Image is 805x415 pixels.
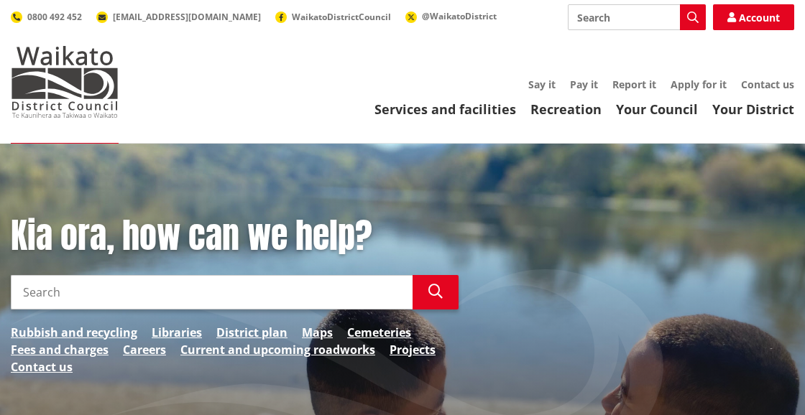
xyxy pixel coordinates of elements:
a: Projects [390,341,436,358]
a: Fees and charges [11,341,109,358]
a: Say it [528,78,556,91]
a: WaikatoDistrictCouncil [275,11,391,23]
span: @WaikatoDistrict [422,10,497,22]
a: 0800 492 452 [11,11,82,23]
a: Contact us [11,358,73,376]
h1: Kia ora, how can we help? [11,215,459,257]
a: Cemeteries [347,324,411,341]
a: Recreation [530,101,602,118]
a: @WaikatoDistrict [405,10,497,22]
img: Waikato District Council - Te Kaunihera aa Takiwaa o Waikato [11,46,119,118]
a: Services and facilities [374,101,516,118]
a: [EMAIL_ADDRESS][DOMAIN_NAME] [96,11,261,23]
span: 0800 492 452 [27,11,82,23]
a: Libraries [152,324,202,341]
a: Contact us [741,78,794,91]
a: Pay it [570,78,598,91]
a: Maps [302,324,333,341]
a: Account [713,4,794,30]
a: Your District [712,101,794,118]
input: Search input [568,4,706,30]
span: [EMAIL_ADDRESS][DOMAIN_NAME] [113,11,261,23]
input: Search input [11,275,413,309]
a: Apply for it [671,78,727,91]
a: Your Council [616,101,698,118]
a: Current and upcoming roadworks [180,341,375,358]
span: WaikatoDistrictCouncil [292,11,391,23]
a: Rubbish and recycling [11,324,137,341]
a: Report it [612,78,656,91]
a: District plan [216,324,287,341]
a: Careers [123,341,166,358]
